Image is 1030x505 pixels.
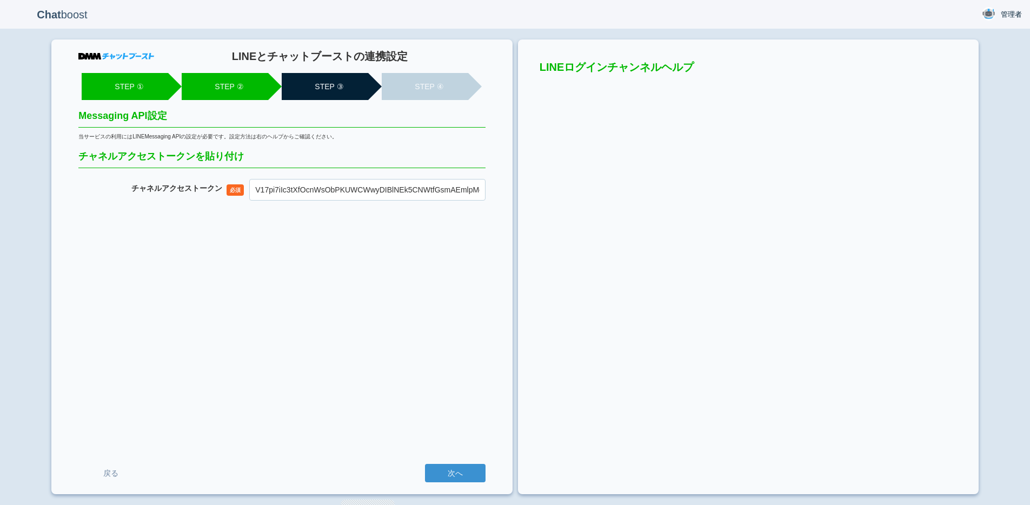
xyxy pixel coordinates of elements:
input: 次へ [425,464,486,482]
li: STEP ③ [282,73,368,100]
p: boost [8,1,116,28]
h2: Messaging API設定 [78,111,485,128]
label: チャネル アクセストークン [131,184,222,193]
span: 管理者 [1001,9,1022,20]
h3: LINEログインチャンネルヘルプ [529,61,968,78]
input: xxxxxx [249,179,485,201]
h2: チャネルアクセストークンを貼り付け [78,151,485,168]
li: STEP ④ [382,73,468,100]
a: 戻る [78,463,143,483]
img: User Image [982,7,995,21]
div: 当サービスの利用にはLINEMessaging APIの設定が必要です。設定方法は右のヘルプからご確認ください。 [78,133,485,141]
span: 必須 [227,184,244,196]
li: STEP ② [182,73,268,100]
img: DMMチャットブースト [78,53,154,59]
b: Chat [37,9,61,21]
h1: LINEとチャットブーストの連携設定 [154,50,485,62]
li: STEP ① [82,73,168,100]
